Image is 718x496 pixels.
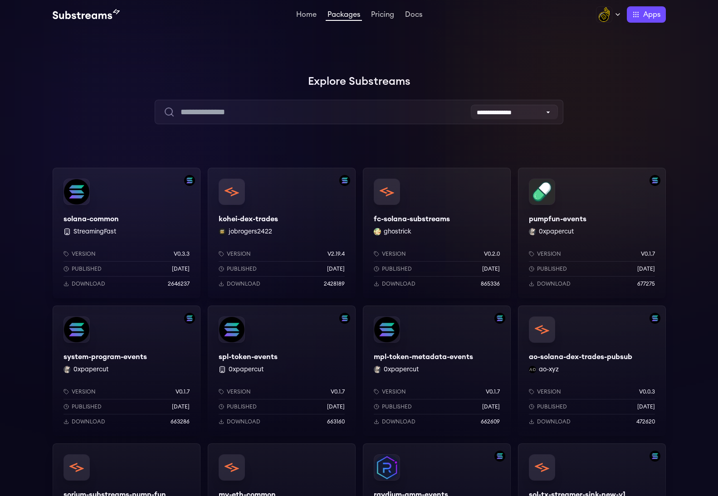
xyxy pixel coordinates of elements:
[208,168,356,298] a: Filter by solana networkkohei-dex-tradeskohei-dex-tradesjobrogers2422 jobrogers2422Versionv2.19.4...
[482,403,500,410] p: [DATE]
[637,403,655,410] p: [DATE]
[636,418,655,425] p: 472620
[537,280,571,287] p: Download
[72,388,96,395] p: Version
[484,250,500,258] p: v0.2.0
[494,451,505,462] img: Filter by solana network
[227,250,251,258] p: Version
[227,265,257,272] p: Published
[327,250,345,258] p: v2.19.4
[537,250,561,258] p: Version
[481,418,500,425] p: 662609
[650,175,660,186] img: Filter by solana network
[176,388,190,395] p: v0.1.7
[208,306,356,436] a: Filter by solana networkspl-token-eventsspl-token-events 0xpapercutVersionv0.1.7Published[DATE]Do...
[227,403,257,410] p: Published
[518,306,666,436] a: Filter by solana networkao-solana-dex-trades-pubsubao-solana-dex-trades-pubsubao-xyz ao-xyzVersio...
[339,313,350,324] img: Filter by solana network
[363,168,511,298] a: fc-solana-substreamsfc-solana-substreamsghostrick ghostrickVersionv0.2.0Published[DATE]Download86...
[327,403,345,410] p: [DATE]
[637,280,655,287] p: 677275
[482,265,500,272] p: [DATE]
[324,280,345,287] p: 2428189
[369,11,396,20] a: Pricing
[518,168,666,298] a: Filter by solana networkpumpfun-eventspumpfun-events0xpapercut 0xpapercutVersionv0.1.7Published[D...
[537,418,571,425] p: Download
[382,418,415,425] p: Download
[227,280,260,287] p: Download
[650,313,660,324] img: Filter by solana network
[227,418,260,425] p: Download
[384,365,419,374] button: 0xpapercut
[229,227,272,236] button: jobrogers2422
[537,265,567,272] p: Published
[331,388,345,395] p: v0.1.7
[481,280,500,287] p: 865336
[72,418,105,425] p: Download
[72,265,102,272] p: Published
[537,403,567,410] p: Published
[382,250,406,258] p: Version
[643,9,660,20] span: Apps
[637,265,655,272] p: [DATE]
[382,388,406,395] p: Version
[72,403,102,410] p: Published
[596,6,612,23] img: Profile
[382,280,415,287] p: Download
[53,9,120,20] img: Substream's logo
[171,418,190,425] p: 663286
[294,11,318,20] a: Home
[184,175,195,186] img: Filter by solana network
[363,306,511,436] a: Filter by solana networkmpl-token-metadata-eventsmpl-token-metadata-events0xpapercut 0xpapercutVe...
[326,11,362,21] a: Packages
[53,168,200,298] a: Filter by solana networksolana-commonsolana-common StreamingFastVersionv0.3.3Published[DATE]Downl...
[327,265,345,272] p: [DATE]
[539,227,574,236] button: 0xpapercut
[174,250,190,258] p: v0.3.3
[382,403,412,410] p: Published
[53,73,666,91] h1: Explore Substreams
[73,365,108,374] button: 0xpapercut
[327,418,345,425] p: 663160
[403,11,424,20] a: Docs
[384,227,411,236] button: ghostrick
[172,403,190,410] p: [DATE]
[639,388,655,395] p: v0.0.3
[227,388,251,395] p: Version
[72,250,96,258] p: Version
[494,313,505,324] img: Filter by solana network
[53,306,200,436] a: Filter by solana networksystem-program-eventssystem-program-events0xpapercut 0xpapercutVersionv0....
[382,265,412,272] p: Published
[537,388,561,395] p: Version
[72,280,105,287] p: Download
[168,280,190,287] p: 2646237
[172,265,190,272] p: [DATE]
[229,365,264,374] button: 0xpapercut
[184,313,195,324] img: Filter by solana network
[486,388,500,395] p: v0.1.7
[539,365,559,374] button: ao-xyz
[641,250,655,258] p: v0.1.7
[339,175,350,186] img: Filter by solana network
[650,451,660,462] img: Filter by solana network
[73,227,116,236] button: StreamingFast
